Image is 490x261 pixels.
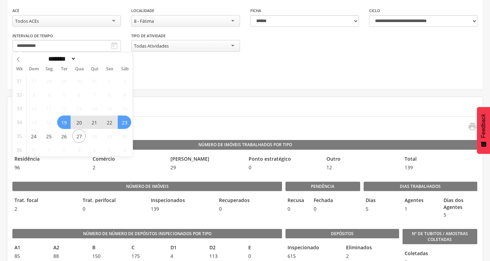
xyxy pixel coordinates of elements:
label: Ciclo [369,8,380,13]
span: 5 [441,211,477,218]
legend: Trat. focal [12,197,77,205]
span: Setembro 3, 2025 [72,143,86,157]
span: 0 [217,205,282,212]
span: Julho 30, 2025 [72,74,86,88]
span: 5 [364,205,399,212]
span: Setembro 4, 2025 [87,143,101,157]
span: Agosto 2, 2025 [118,74,131,88]
legend: Pendência [285,182,360,191]
legend: Eliminados [344,244,399,252]
span: Agosto 29, 2025 [103,129,116,143]
span: Agosto 30, 2025 [118,129,131,143]
span: Agosto 10, 2025 [27,102,40,115]
span: Agosto 20, 2025 [72,116,86,129]
span: Sáb [117,67,133,71]
legend: B [90,244,126,252]
legend: Dias Trabalhados [364,182,477,191]
span: Agosto 21, 2025 [87,116,101,129]
legend: Número de Número de Depósitos Inspecionados por Tipo [12,229,282,239]
legend: Outro [324,155,399,163]
legend: D2 [207,244,243,252]
span: Agosto 18, 2025 [42,116,55,129]
span: 2 [12,205,77,212]
span: 615 [285,253,341,260]
span: Agosto 19, 2025 [57,116,71,129]
span: Agosto 6, 2025 [72,88,86,101]
span: 0 [246,253,282,260]
span: Agosto 14, 2025 [87,102,101,115]
legend: Comércio [91,155,165,163]
span: Seg [41,67,56,71]
label: Intervalo de Tempo [12,33,53,39]
span: Julho 27, 2025 [27,74,40,88]
span: Setembro 6, 2025 [118,143,131,157]
legend: Dias [364,197,399,205]
span: Agosto 8, 2025 [103,88,116,101]
span: 12 [324,164,399,171]
span: 88 [51,253,87,260]
span: Agosto 16, 2025 [118,102,131,115]
span: Agosto 27, 2025 [72,129,86,143]
span: Qui [87,67,102,71]
span: Agosto 4, 2025 [42,88,55,101]
span: 34 [17,116,22,129]
span: 31 [17,74,22,88]
span: Ter [56,67,72,71]
span: Agosto 9, 2025 [118,88,131,101]
span: 4 [168,253,204,260]
span: 0 [285,205,308,212]
label: Tipo de Atividade [131,33,166,39]
span: 0 [81,205,145,212]
span: Agosto 3, 2025 [27,88,40,101]
legend: Nº de Tubitos / Amostras coletadas [403,229,477,244]
span: 2 [344,253,399,260]
div: Todos ACEs [15,18,39,24]
span: Agosto 13, 2025 [72,102,86,115]
span: Agosto 22, 2025 [103,116,116,129]
span: 0 [247,164,321,171]
legend: D1 [168,244,204,252]
button: Feedback - Mostrar pesquisa [477,107,490,154]
span: 113 [207,253,243,260]
span: Agosto 25, 2025 [42,129,55,143]
legend: Trat. perifocal [81,197,145,205]
span: 85 [12,253,48,260]
span: 29 [168,164,243,171]
legend: E [246,244,282,252]
span: Agosto 26, 2025 [57,129,71,143]
span: Agosto 7, 2025 [87,88,101,101]
legend: A2 [51,244,87,252]
legend: Recuperados [217,197,282,205]
legend: Residência [12,155,87,163]
span: Feedback [480,114,487,138]
span: Setembro 2, 2025 [57,143,71,157]
span: Agosto 1, 2025 [103,74,116,88]
span: 36 [17,143,22,157]
span: Wk [12,64,26,74]
span: Agosto 12, 2025 [57,102,71,115]
span: Julho 31, 2025 [87,74,101,88]
span: Dom [26,67,41,71]
span: Julho 29, 2025 [57,74,71,88]
i:  [110,42,118,50]
legend: Coletadas [403,250,407,258]
legend: Número de Imóveis Trabalhados por Tipo [12,140,478,150]
label: Ficha [250,8,261,13]
label: Localidade [131,8,154,13]
span: 33 [17,102,22,115]
div: Todas Atividades [134,43,169,49]
legend: C [129,244,165,252]
legend: Inspecionado [285,244,341,252]
legend: A1 [12,244,48,252]
span: Sex [102,67,117,71]
label: ACE [12,8,19,13]
span: 0 [312,205,334,212]
span: Agosto 28, 2025 [87,129,101,143]
span: Agosto 31, 2025 [27,143,40,157]
span: 1 [403,205,438,212]
select: Month [46,55,76,62]
span: 96 [12,164,87,171]
legend: Inspecionados [149,197,213,205]
legend: Fechada [312,197,334,205]
span: Setembro 5, 2025 [103,143,116,157]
